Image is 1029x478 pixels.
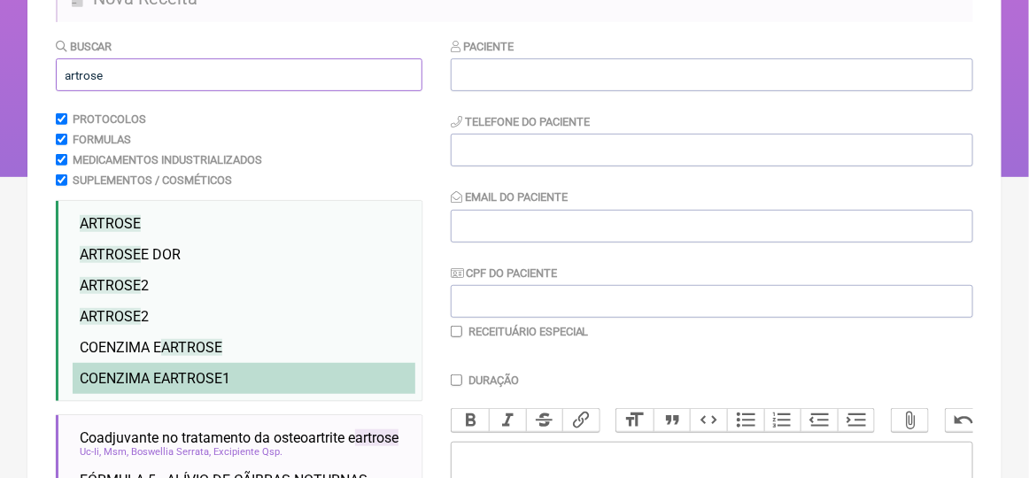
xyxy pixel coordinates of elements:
span: ARTROSE [80,215,141,232]
label: Telefone do Paciente [451,115,590,128]
span: E DOR [80,246,181,263]
span: Msm [104,446,128,458]
label: Suplementos / Cosméticos [73,173,232,187]
button: Link [562,409,600,432]
span: 2 [80,308,149,325]
span: Uc-Ii [80,446,101,458]
span: 2 [80,277,149,294]
button: Numbers [764,409,801,432]
button: Increase Level [838,409,875,432]
span: ARTROSE [161,339,222,356]
label: Protocolos [73,112,146,126]
span: Excipiente Qsp [213,446,282,458]
button: Italic [489,409,526,432]
span: Boswellia Serrata [131,446,211,458]
span: COENZIMA E [80,339,222,356]
span: ARTROSE [80,308,141,325]
label: Buscar [56,40,112,53]
label: Email do Paciente [451,190,568,204]
label: Receituário Especial [468,325,589,338]
button: Code [690,409,727,432]
span: artrose [355,429,398,446]
span: ARTROSE [80,277,141,294]
input: exemplo: emagrecimento, ansiedade [56,58,422,91]
button: Attach Files [892,409,929,432]
label: Duração [468,374,519,387]
label: CPF do Paciente [451,266,557,280]
button: Quote [654,409,691,432]
span: ARTROSE [161,370,222,387]
button: Bullets [727,409,764,432]
button: Strikethrough [526,409,563,432]
span: Coadjuvante no tratamento da osteoartrite e [80,429,398,446]
button: Bold [452,409,489,432]
button: Undo [946,409,983,432]
span: ARTROSE [80,246,141,263]
label: Formulas [73,133,131,146]
button: Decrease Level [801,409,838,432]
span: COENZIMA E 1 [80,370,230,387]
button: Heading [616,409,654,432]
label: Medicamentos Industrializados [73,153,262,166]
label: Paciente [451,40,514,53]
